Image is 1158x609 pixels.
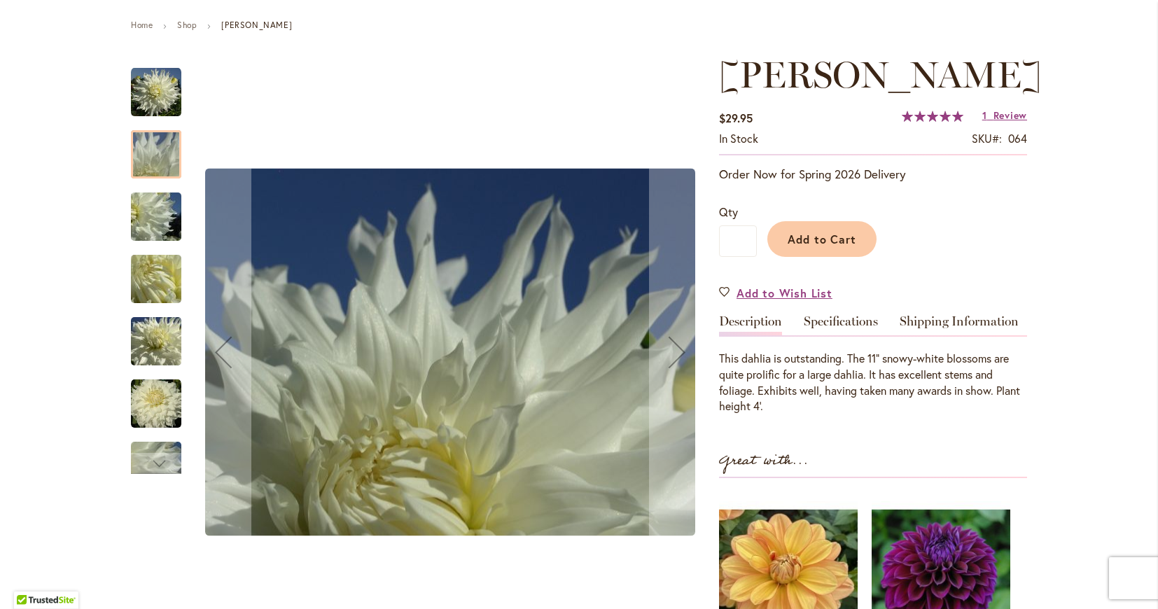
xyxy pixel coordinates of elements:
strong: Great with... [719,449,809,472]
img: Walter Hardisty [106,241,207,317]
a: Description [719,315,782,335]
div: Walter Hardisty [131,241,195,303]
a: 1 Review [982,108,1027,122]
span: Qty [719,204,738,219]
a: Add to Wish List [719,285,832,301]
span: Add to Cart [788,232,857,246]
div: Walter Hardisty [131,116,195,178]
span: $29.95 [719,111,753,125]
button: Add to Cart [767,221,877,257]
div: 100% [902,111,963,122]
div: 064 [1008,131,1027,147]
span: Review [993,108,1027,122]
img: Walter Hardisty [131,67,181,118]
div: Walter Hardisty [131,428,181,490]
span: 1 [982,108,987,122]
strong: SKU [972,131,1002,146]
a: Home [131,20,153,30]
a: Shipping Information [900,315,1019,335]
span: Add to Wish List [737,285,832,301]
img: Walter Hardisty [205,169,695,536]
a: Shop [177,20,197,30]
strong: [PERSON_NAME] [221,20,292,30]
iframe: Launch Accessibility Center [11,559,50,598]
span: In stock [719,131,758,146]
a: Specifications [804,315,878,335]
div: Availability [719,131,758,147]
img: Walter Hardisty [106,179,207,255]
div: Walter Hardisty [131,178,195,241]
span: [PERSON_NAME] [719,52,1042,97]
img: Walter Hardisty [131,379,181,429]
div: Walter Hardisty [131,303,195,365]
div: Walter Hardisty [131,54,195,116]
p: Order Now for Spring 2026 Delivery [719,166,1027,183]
div: Walter Hardisty [131,365,195,428]
div: Next [131,453,181,474]
div: Detailed Product Info [719,315,1027,414]
div: This dahlia is outstanding. The 11" snowy-white blossoms are quite prolific for a large dahlia. I... [719,351,1027,414]
img: Walter Hardisty [106,304,207,379]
